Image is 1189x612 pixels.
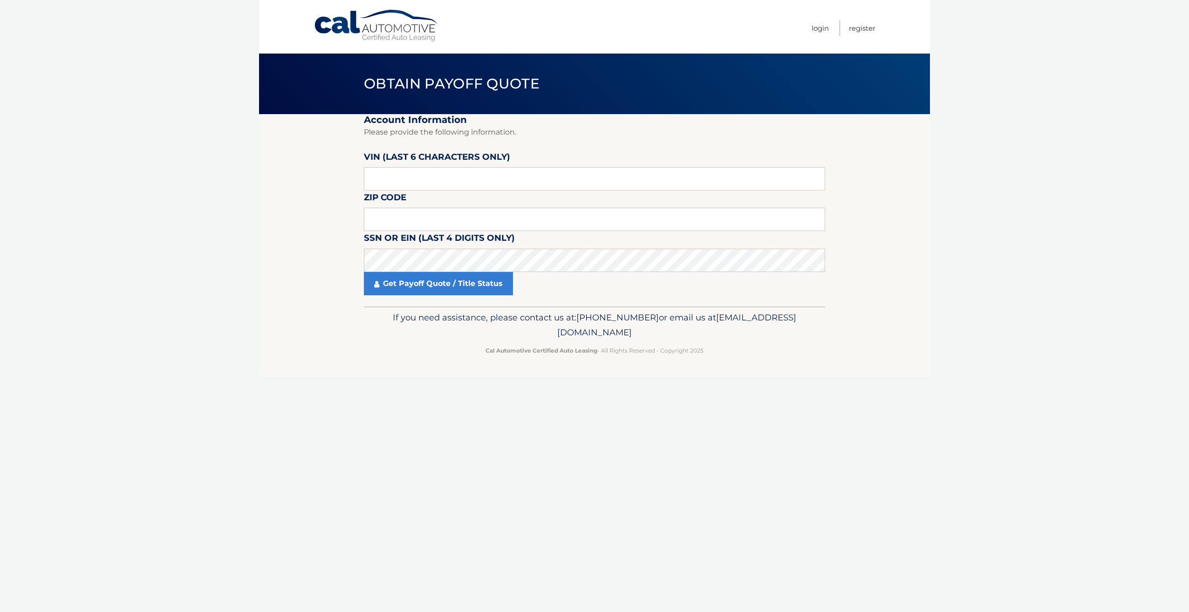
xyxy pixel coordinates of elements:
[576,312,659,323] span: [PHONE_NUMBER]
[364,114,825,126] h2: Account Information
[485,347,597,354] strong: Cal Automotive Certified Auto Leasing
[314,9,439,42] a: Cal Automotive
[364,150,510,167] label: VIN (last 6 characters only)
[364,75,540,92] span: Obtain Payoff Quote
[364,126,825,139] p: Please provide the following information.
[364,272,513,295] a: Get Payoff Quote / Title Status
[364,231,515,248] label: SSN or EIN (last 4 digits only)
[812,20,829,36] a: Login
[370,346,819,355] p: - All Rights Reserved - Copyright 2025
[849,20,875,36] a: Register
[370,310,819,340] p: If you need assistance, please contact us at: or email us at
[364,190,406,208] label: Zip Code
